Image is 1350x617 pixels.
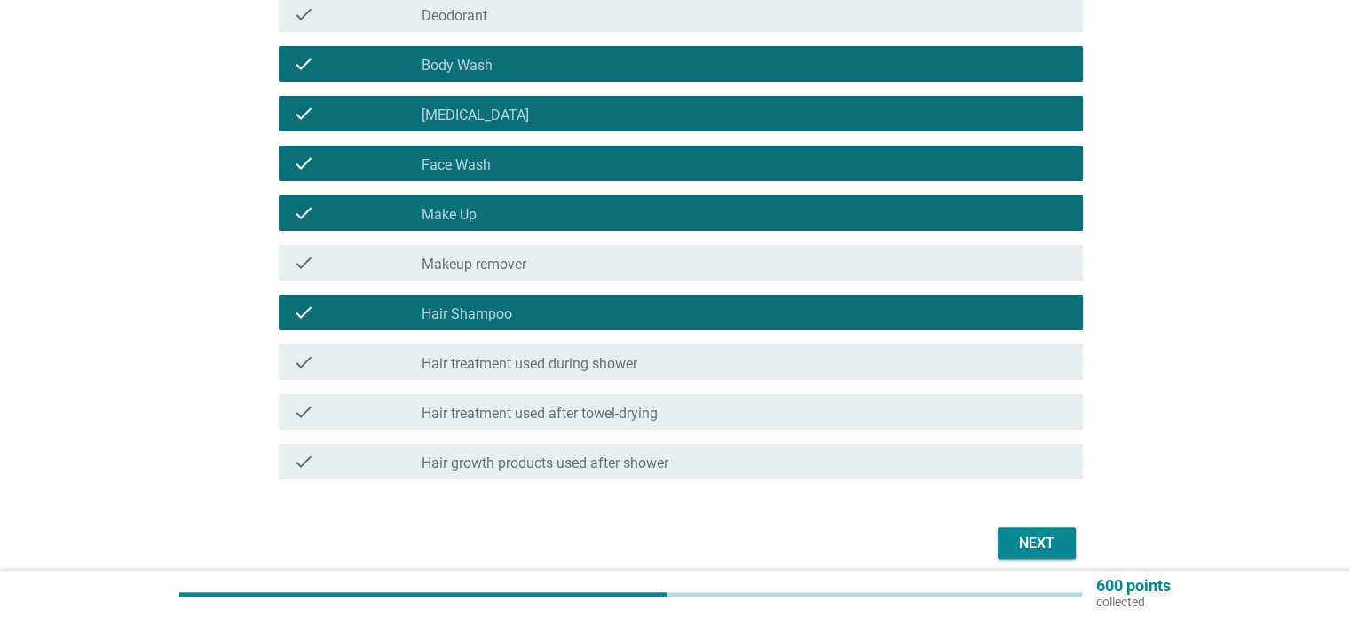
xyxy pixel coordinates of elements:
label: Hair treatment used during shower [422,355,637,373]
label: Hair growth products used after shower [422,455,668,472]
label: Face Wash [422,156,491,174]
i: check [293,302,314,323]
label: Hair Shampoo [422,305,512,323]
p: 600 points [1096,578,1171,594]
i: check [293,352,314,373]
label: Makeup remover [422,256,526,273]
i: check [293,451,314,472]
i: check [293,4,314,25]
label: Deodorant [422,7,487,25]
i: check [293,103,314,124]
button: Next [998,527,1076,559]
label: [MEDICAL_DATA] [422,107,529,124]
label: Hair treatment used after towel-drying [422,405,658,423]
i: check [293,401,314,423]
i: check [293,53,314,75]
label: Body Wash [422,57,493,75]
i: check [293,153,314,174]
div: Next [1012,533,1062,554]
p: collected [1096,594,1171,610]
i: check [293,202,314,224]
i: check [293,252,314,273]
label: Make Up [422,206,477,224]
